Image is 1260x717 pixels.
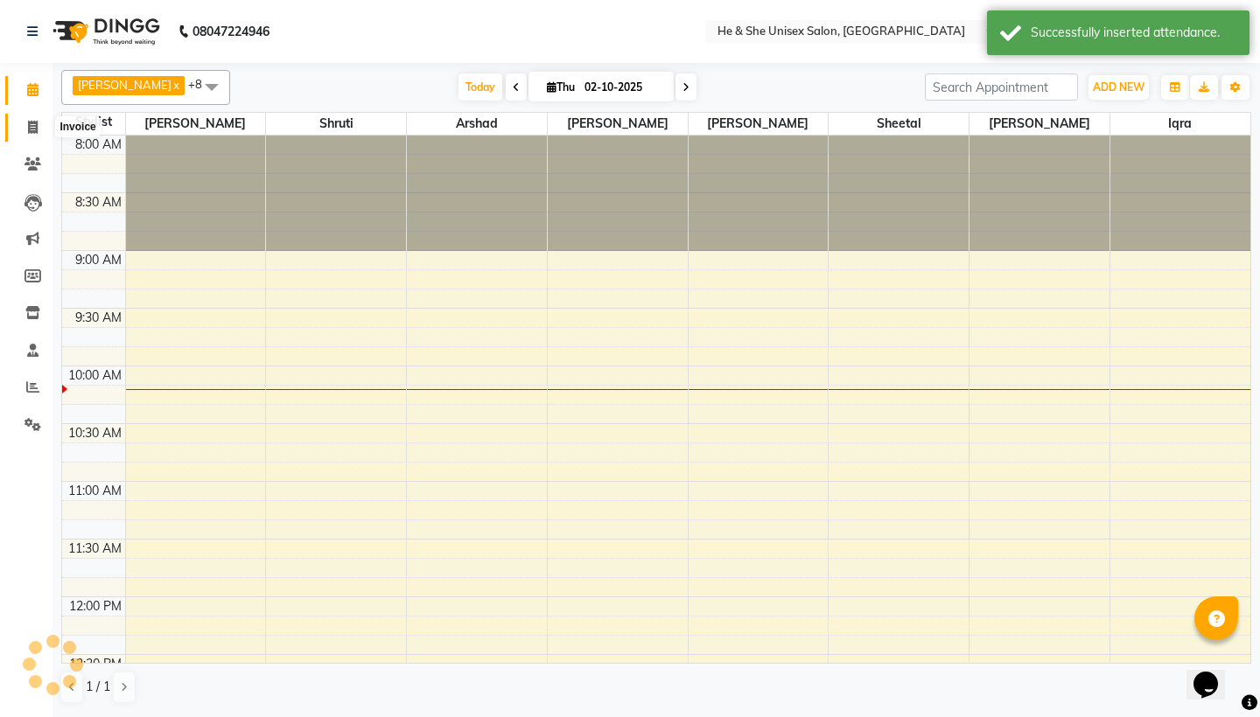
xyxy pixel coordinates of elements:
[188,77,215,91] span: +8
[45,7,164,56] img: logo
[66,597,125,616] div: 12:00 PM
[925,73,1078,101] input: Search Appointment
[65,424,125,442] div: 10:30 AM
[65,366,125,385] div: 10:00 AM
[458,73,502,101] span: Today
[66,655,125,673] div: 12:30 PM
[829,113,969,135] span: Sheetal
[689,113,829,135] span: [PERSON_NAME]
[86,678,110,696] span: 1 / 1
[1088,75,1149,100] button: ADD NEW
[579,74,667,101] input: 2025-10-02
[72,251,125,269] div: 9:00 AM
[548,113,688,135] span: [PERSON_NAME]
[542,80,579,94] span: Thu
[192,7,269,56] b: 08047224946
[266,113,406,135] span: Shruti
[171,78,179,92] a: x
[72,193,125,212] div: 8:30 AM
[1031,24,1236,42] div: Successfully inserted attendance.
[72,309,125,327] div: 9:30 AM
[1110,113,1250,135] span: Iqra
[78,78,171,92] span: [PERSON_NAME]
[55,116,100,137] div: Invoice
[407,113,547,135] span: Arshad
[72,136,125,154] div: 8:00 AM
[1093,80,1144,94] span: ADD NEW
[65,482,125,500] div: 11:00 AM
[65,539,125,558] div: 11:30 AM
[969,113,1109,135] span: [PERSON_NAME]
[126,113,266,135] span: [PERSON_NAME]
[1186,647,1242,700] iframe: chat widget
